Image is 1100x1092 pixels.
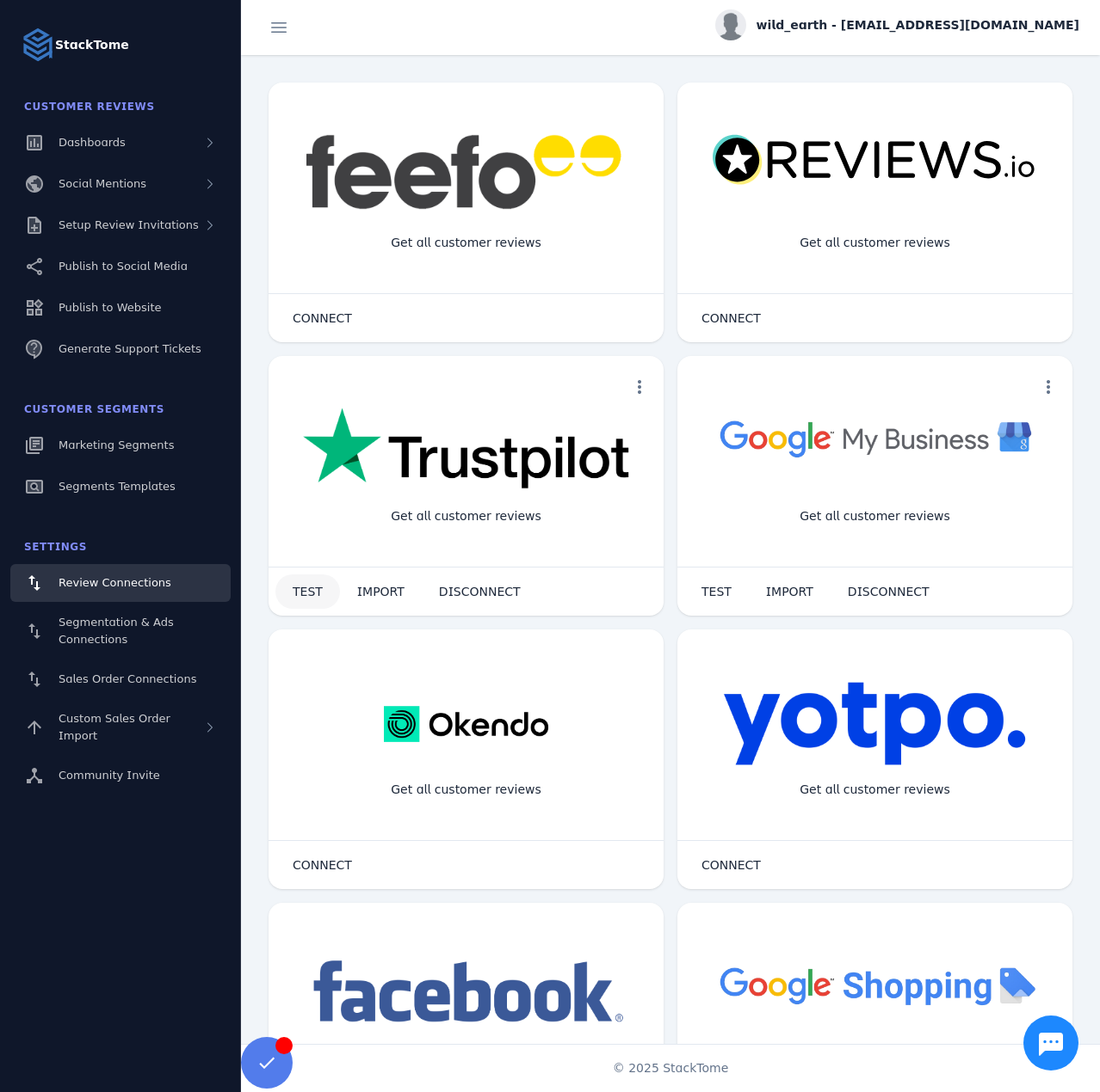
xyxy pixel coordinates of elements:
a: Review Connections [10,564,231,602]
span: wild_earth - [EMAIL_ADDRESS][DOMAIN_NAME] [757,16,1079,34]
span: TEST [293,586,323,598]
span: Publish to Social Media [59,260,188,273]
strong: StackTome [55,36,129,54]
div: Get all customer reviews [377,220,555,266]
button: DISCONNECT [831,574,947,609]
button: more [1031,370,1066,404]
img: googleshopping.png [712,954,1038,1015]
span: IMPORT [766,586,813,598]
a: Segments Templates [10,468,231,506]
img: yotpo.png [723,681,1027,767]
button: more [622,370,657,404]
span: Segmentation & Ads Connections [59,616,174,646]
a: Community Invite [10,757,231,794]
span: Social Mentions [59,177,146,190]
button: CONNECT [684,301,778,335]
a: Publish to Website [10,289,231,327]
button: IMPORT [749,574,831,609]
button: IMPORT [340,574,422,609]
span: CONNECT [293,859,352,871]
span: Marketing Segments [59,439,174,451]
img: facebook.png [303,954,629,1031]
a: Publish to Social Media [10,248,231,285]
span: Customer Segments [24,403,164,415]
span: Sales Order Connections [59,672,196,685]
div: Get all customer reviews [786,494,964,539]
span: Settings [24,541,87,553]
a: Sales Order Connections [10,660,231,698]
div: Get all customer reviews [786,220,964,266]
img: Logo image [21,28,55,62]
span: Generate Support Tickets [59,342,201,355]
button: DISCONNECT [422,574,538,609]
span: Segments Templates [59,480,176,493]
button: CONNECT [275,301,369,335]
img: trustpilot.png [303,408,629,492]
span: CONNECT [701,859,761,871]
a: Segmentation & Ads Connections [10,605,231,657]
img: reviewsio.svg [712,134,1038,187]
span: Custom Sales Order Import [59,712,170,742]
span: Publish to Website [59,301,161,314]
button: TEST [275,574,340,609]
button: CONNECT [275,848,369,882]
div: Get all customer reviews [786,767,964,813]
span: CONNECT [293,312,352,324]
a: Marketing Segments [10,426,231,464]
div: Get all customer reviews [377,767,555,813]
button: wild_earth - [EMAIL_ADDRESS][DOMAIN_NAME] [715,9,1079,40]
a: Generate Support Tickets [10,330,231,368]
div: Get all customer reviews [377,494,555,539]
span: DISCONNECT [848,586,930,598]
img: okendo.webp [384,681,548,767]
span: Dashboards [59,136,126,149]
img: profile.jpg [715,9,746,40]
span: © 2025 StackTome [613,1059,729,1077]
span: CONNECT [701,312,761,324]
img: feefo.png [303,134,629,210]
span: TEST [701,586,732,598]
span: IMPORT [357,586,405,598]
button: CONNECT [684,848,778,882]
span: Review Connections [59,576,171,589]
div: Import Products from Google [773,1040,976,1086]
span: Customer Reviews [24,101,155,113]
span: Setup Review Invitations [59,218,199,231]
button: TEST [684,574,749,609]
span: DISCONNECT [439,586,521,598]
span: Community Invite [59,769,160,782]
img: googlebusiness.png [712,408,1038,469]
